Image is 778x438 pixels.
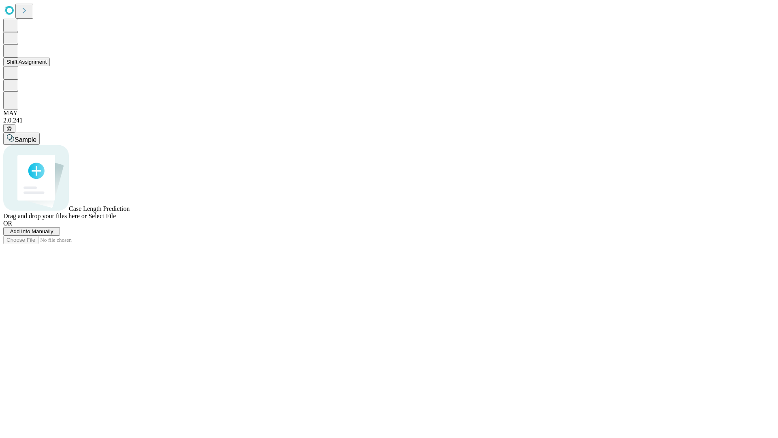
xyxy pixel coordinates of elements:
[3,220,12,227] span: OR
[10,228,53,234] span: Add Info Manually
[3,58,50,66] button: Shift Assignment
[3,133,40,145] button: Sample
[3,124,15,133] button: @
[3,109,775,117] div: MAY
[69,205,130,212] span: Case Length Prediction
[88,213,116,219] span: Select File
[6,125,12,131] span: @
[3,213,87,219] span: Drag and drop your files here or
[15,136,36,143] span: Sample
[3,227,60,236] button: Add Info Manually
[3,117,775,124] div: 2.0.241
